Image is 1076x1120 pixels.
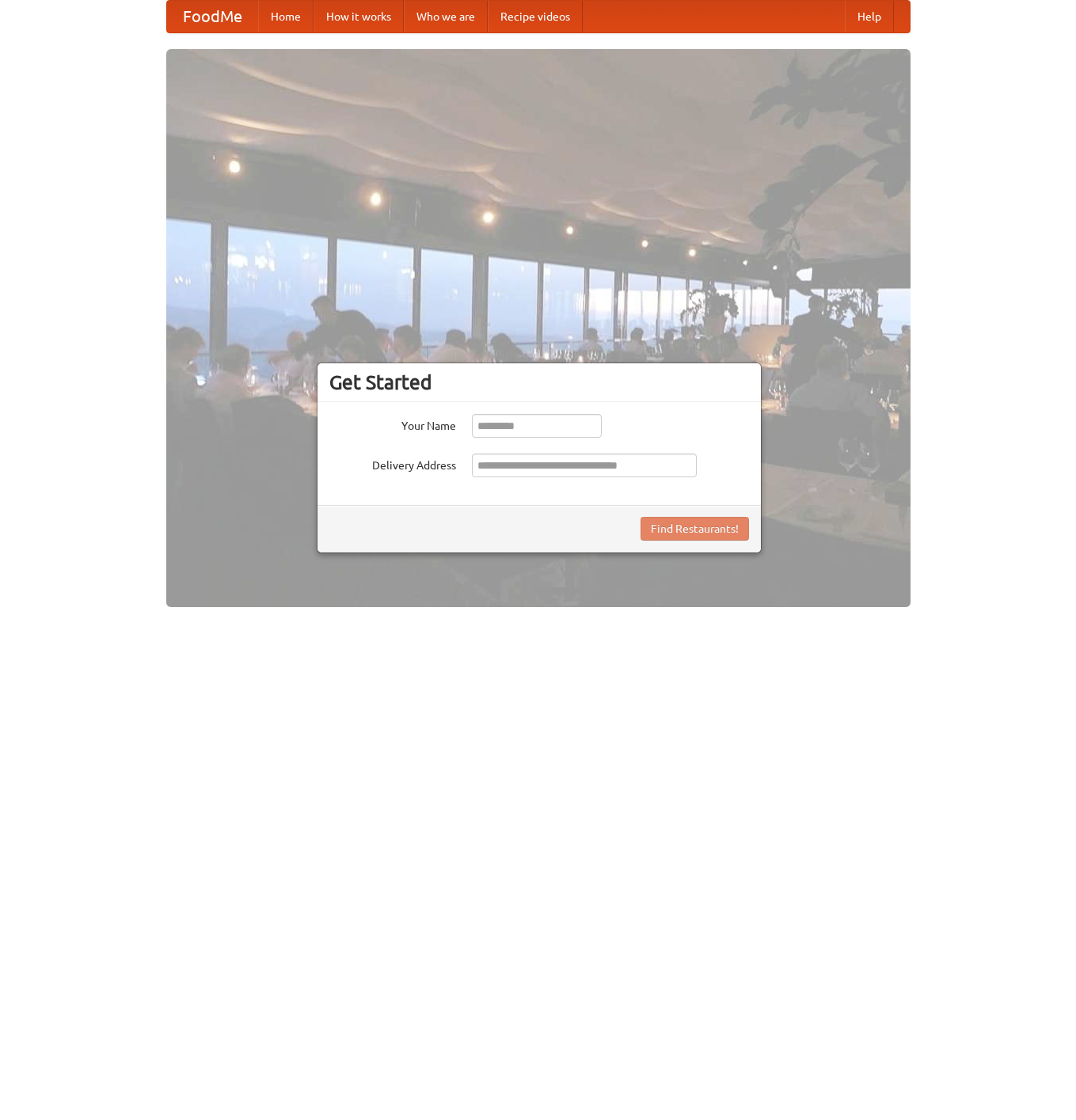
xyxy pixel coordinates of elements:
[641,517,749,541] button: Find Restaurants!
[167,1,258,32] a: FoodMe
[329,370,749,394] h3: Get Started
[329,454,456,473] label: Delivery Address
[314,1,404,32] a: How it works
[404,1,488,32] a: Who we are
[845,1,894,32] a: Help
[258,1,314,32] a: Home
[329,414,456,434] label: Your Name
[488,1,583,32] a: Recipe videos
